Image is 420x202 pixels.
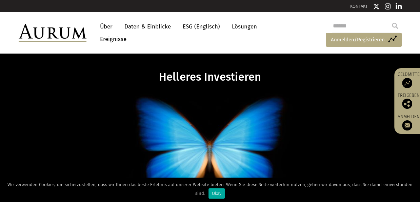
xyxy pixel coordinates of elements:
[402,120,412,130] img: Melden Sie sich für unseren Newsletter an
[350,4,368,9] a: KONTAKT
[402,99,412,109] img: Diesen Beitrag teilen
[373,3,380,10] img: Twitter-Symbol
[7,182,413,196] font: Wir verwenden Cookies, um sicherzustellen, dass wir Ihnen das beste Erlebnis auf unserer Website ...
[97,33,126,45] a: Ereignisse
[388,19,402,33] input: Submit
[331,36,385,44] span: Anmelden/Registrieren
[398,114,420,120] font: Anmelden
[179,20,223,33] a: ESG (Englisch)
[121,20,174,33] a: Daten & Einblicke
[19,24,86,42] img: Aurum
[385,3,391,10] img: Instagram-Symbol
[398,93,420,98] font: Freigeben
[396,3,402,10] img: Linkedin-Symbol
[402,78,412,88] img: Zugang zu Geldern
[326,33,402,47] a: Anmelden/Registrieren
[97,20,116,33] a: Über
[79,70,341,84] h1: Helleres Investieren
[228,20,260,33] a: Lösungen
[398,114,420,130] a: Anmelden
[208,188,225,199] div: Okay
